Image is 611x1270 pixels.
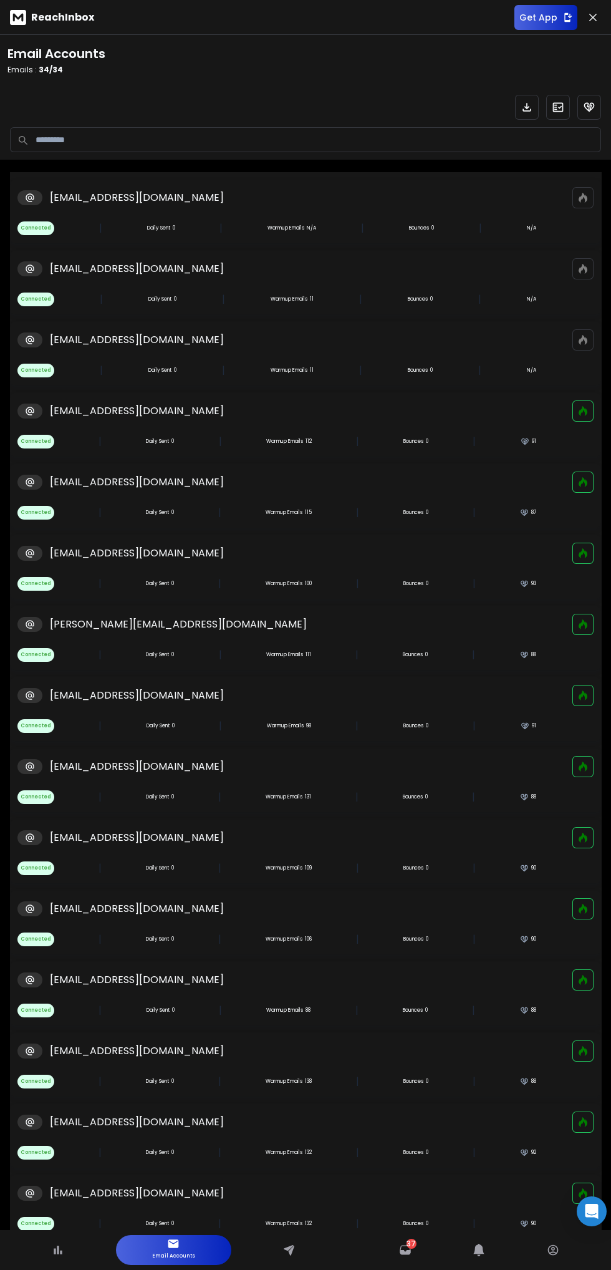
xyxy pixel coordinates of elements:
span: | [473,505,476,520]
p: Daily Sent [146,1149,169,1156]
span: | [356,505,359,520]
span: Connected [17,1004,54,1017]
span: | [219,1003,222,1018]
span: | [356,434,359,449]
span: | [218,1145,221,1160]
div: 112 [266,438,312,445]
span: | [218,505,221,520]
span: Connected [17,1217,54,1231]
span: | [99,576,102,591]
div: 11 [271,296,314,303]
span: | [222,363,225,378]
div: 91 [521,437,536,446]
div: 88 [520,1006,536,1015]
div: 138 [266,1078,312,1085]
p: 0 [430,296,433,303]
span: 37 [407,1239,416,1249]
div: 98 [267,722,311,730]
p: Bounces [403,580,423,588]
span: | [218,1074,221,1089]
p: [EMAIL_ADDRESS][DOMAIN_NAME] [50,830,224,845]
p: 0 [426,865,428,872]
p: 0 [425,651,428,659]
span: | [99,221,102,236]
div: 90 [520,864,536,873]
p: Bounces [403,1007,423,1014]
div: 88 [520,651,536,659]
p: Warmup Emails [266,1149,302,1156]
p: 0 [426,1220,428,1228]
span: | [473,1216,476,1231]
div: 0 [146,936,174,943]
span: | [355,1003,358,1018]
span: Connected [17,1146,54,1160]
p: Daily Sent [146,509,169,516]
span: | [99,932,102,947]
div: 0 [147,225,175,232]
p: Warmup Emails [266,1078,302,1085]
span: Connected [17,506,54,520]
p: [EMAIL_ADDRESS][DOMAIN_NAME] [50,261,224,276]
div: 0 [146,1220,174,1228]
p: Daily Sent [146,936,169,943]
p: Daily Sent [146,793,169,801]
span: Connected [17,293,54,306]
p: Daily Sent [147,225,170,232]
span: | [473,861,476,876]
span: | [218,932,221,947]
p: 0 [426,936,428,943]
span: | [99,505,102,520]
div: N/A [267,225,316,232]
p: Daily Sent [148,296,171,303]
p: 0 [426,1078,428,1085]
p: Warmup Emails [266,865,302,872]
p: N/A [527,296,536,303]
p: Daily Sent [147,1007,170,1014]
span: Connected [17,648,54,662]
p: Bounces [408,367,428,374]
p: Warmup Emails [271,296,307,303]
p: 0 [426,580,428,588]
p: Bounces [403,865,423,872]
p: 0 [430,367,433,374]
span: | [473,576,476,591]
div: 132 [266,1149,312,1156]
p: Bounces [409,225,429,232]
span: | [100,292,103,307]
span: | [473,1145,476,1160]
p: Bounces [403,1149,423,1156]
span: | [361,221,364,236]
p: 0 [426,509,428,516]
a: 37 [399,1244,411,1256]
div: 90 [520,1219,536,1228]
div: 106 [266,936,312,943]
p: [EMAIL_ADDRESS][DOMAIN_NAME] [50,1186,224,1201]
p: Daily Sent [147,722,170,730]
div: 93 [520,579,536,588]
p: [EMAIL_ADDRESS][DOMAIN_NAME] [50,332,224,347]
div: 92 [520,1148,536,1157]
div: 0 [146,438,174,445]
span: | [219,647,222,662]
p: [EMAIL_ADDRESS][DOMAIN_NAME] [50,759,224,774]
span: | [99,719,102,734]
span: Connected [17,221,54,235]
span: | [473,719,476,734]
span: | [356,1216,359,1231]
p: Bounces [403,793,423,801]
div: 0 [148,296,176,303]
div: 0 [146,865,174,872]
span: | [218,1216,221,1231]
p: [EMAIL_ADDRESS][DOMAIN_NAME] [50,901,224,916]
p: Warmup Emails [266,793,302,801]
p: Warmup Emails [266,651,303,659]
span: | [356,932,359,947]
span: | [219,719,222,734]
p: [PERSON_NAME][EMAIL_ADDRESS][DOMAIN_NAME] [50,617,307,632]
p: 0 [426,438,428,445]
p: Warmup Emails [266,936,302,943]
span: Connected [17,790,54,804]
span: | [472,790,475,805]
div: 87 [520,508,536,517]
span: | [99,1145,102,1160]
